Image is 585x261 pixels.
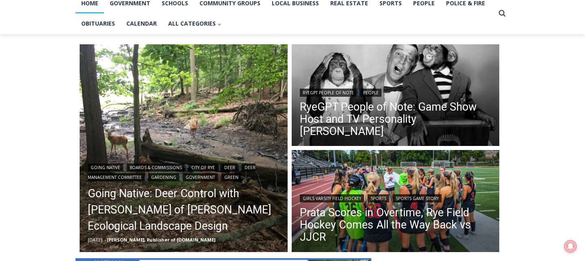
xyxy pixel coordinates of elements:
a: Sports Game Story [393,194,442,202]
div: / [91,69,93,77]
img: (PHOTO: Deer in the Rye Marshlands Conservancy. File photo. 2017.) [80,44,288,252]
a: Sports [368,194,389,202]
div: 2 [85,69,89,77]
a: [PERSON_NAME] Read Sanctuary Fall Fest: [DATE] [0,81,121,101]
a: Gardening [148,173,179,181]
div: 6 [95,69,99,77]
a: Read More RyeGPT People of Note: Game Show Host and TV Personality Garry Moore [292,44,500,148]
a: Obituaries [76,13,121,34]
a: Going Native: Deer Control with [PERSON_NAME] of [PERSON_NAME] Ecological Landscape Design [88,185,279,234]
div: | | [300,193,492,202]
h4: [PERSON_NAME] Read Sanctuary Fall Fest: [DATE] [6,82,108,100]
div: | [300,87,492,97]
a: Read More Prata Scores in Overtime, Rye Field Hockey Comes All the Way Back vs JJCR [292,150,500,254]
button: View Search Form [495,6,509,21]
a: Boards & Commissions [127,163,185,172]
div: Birds of Prey: Falcon and hawk demos [85,24,117,67]
div: | | | | | | | [88,162,279,181]
span: Intern @ [DOMAIN_NAME] [212,81,377,99]
a: [PERSON_NAME], Publisher of [DOMAIN_NAME] [107,237,215,243]
a: RyeGPT People of Note [300,89,357,97]
span: – [104,237,107,243]
button: Child menu of All Categories [162,13,227,34]
img: (PHOTO: The Rye Field Hockey team from September 16, 2025. Credit: Maureen Tsuchida.) [292,150,500,254]
a: People [360,89,381,97]
a: Prata Scores in Overtime, Rye Field Hockey Comes All the Way Back vs JJCR [300,207,492,243]
div: "[PERSON_NAME] and I covered the [DATE] Parade, which was a really eye opening experience as I ha... [205,0,384,79]
a: Government [183,173,218,181]
a: Green [221,173,241,181]
time: [DATE] [88,237,102,243]
a: Intern @ [DOMAIN_NAME] [195,79,394,101]
img: (PHOTO: Publicity photo of Garry Moore with his guests, the Marquis Chimps, from The Garry Moore ... [292,44,500,148]
a: Calendar [121,13,162,34]
a: City of Rye [188,163,218,172]
a: Read More Going Native: Deer Control with Missy Fabel of Missy Fabel Ecological Landscape Design [80,44,288,252]
a: Deer [221,163,238,172]
a: RyeGPT People of Note: Game Show Host and TV Personality [PERSON_NAME] [300,101,492,137]
a: Going Native [88,163,123,172]
a: Girls Varsity Field Hockey [300,194,364,202]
